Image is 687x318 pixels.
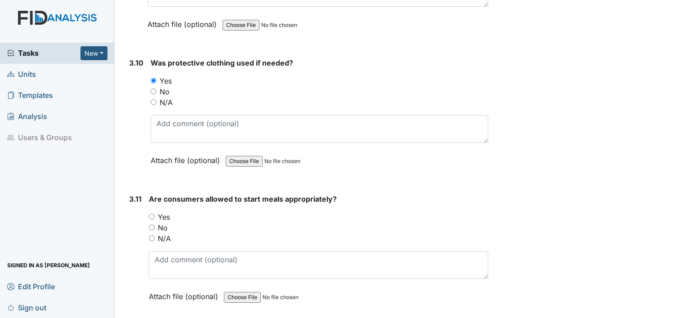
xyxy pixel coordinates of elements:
input: No [149,225,155,230]
label: Attach file (optional) [147,14,220,30]
input: No [151,88,156,94]
label: Yes [160,75,172,86]
label: No [158,222,168,233]
label: Attach file (optional) [151,150,223,166]
label: N/A [158,233,171,244]
label: N/A [160,97,173,108]
button: New [80,46,107,60]
label: Attach file (optional) [149,286,222,302]
input: N/A [149,235,155,241]
label: Yes [158,212,170,222]
label: 3.11 [129,194,142,204]
span: Sign out [7,300,46,314]
span: Units [7,67,36,81]
span: Signed in as [PERSON_NAME] [7,258,90,272]
span: Analysis [7,110,47,124]
input: Yes [149,214,155,220]
span: Was protective clothing used if needed? [151,58,293,67]
input: N/A [151,99,156,105]
span: Edit Profile [7,279,55,293]
label: 3.10 [129,57,143,68]
span: Templates [7,88,53,102]
input: Yes [151,78,156,84]
span: Are consumers allowed to start meals appropriately? [149,194,337,203]
label: No [160,86,170,97]
a: Tasks [7,48,80,58]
